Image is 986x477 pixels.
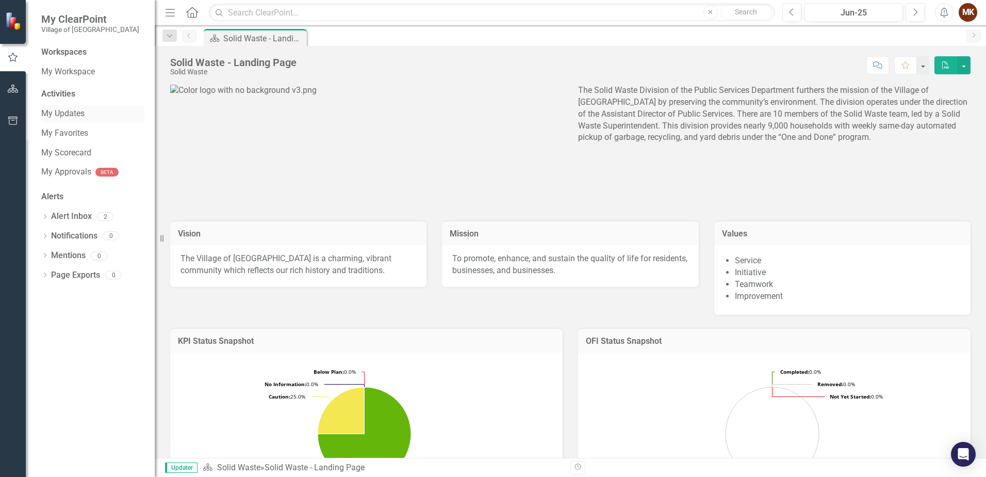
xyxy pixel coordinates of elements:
text: 0.0% [265,380,318,388]
button: Jun-25 [804,3,903,22]
text: 0.0% [780,368,821,375]
input: Search ClearPoint... [209,4,775,22]
a: My Scorecard [41,147,144,159]
h3: KPI Status Snapshot [178,337,555,346]
tspan: Removed: [817,380,843,388]
li: Service [735,255,960,267]
img: Color logo with no background v3.png [170,85,317,97]
li: Initiative [735,267,960,279]
div: Solid Waste - Landing Page [170,57,297,68]
tspan: Not Yet Started: [830,393,871,400]
div: » [203,462,563,474]
tspan: Completed: [780,368,809,375]
text: 25.0% [269,393,305,400]
span: Search [735,8,757,16]
h3: Mission [450,229,691,239]
path: Caution, 2. [318,387,364,434]
button: MK [959,3,977,22]
h3: Vision [178,229,419,239]
button: Search [720,5,772,20]
a: My Approvals [41,166,91,178]
a: Page Exports [51,269,100,281]
div: 0 [105,271,122,280]
div: 0 [103,232,119,241]
div: BETA [95,168,119,177]
a: Mentions [51,250,86,262]
text: 0.0% [314,368,356,375]
p: The Solid Waste Division of the Public Services Department furthers the mission of the Village of... [578,85,971,146]
text: 0.0% [830,393,883,400]
a: Notifications [51,230,97,242]
li: Improvement [735,291,960,303]
h3: Values [722,229,963,239]
tspan: No Information: [265,380,306,388]
span: Updater [165,463,198,473]
div: Solid Waste [170,68,297,76]
span: My ClearPoint [41,13,139,25]
div: Activities [41,88,144,100]
a: My Workspace [41,66,144,78]
div: Jun-25 [808,7,899,19]
a: Alert Inbox [51,211,92,222]
text: 0.0% [817,380,855,388]
img: ClearPoint Strategy [5,12,23,30]
li: Teamwork [735,279,960,291]
div: Alerts [41,191,144,203]
a: Solid Waste [217,463,260,472]
div: Open Intercom Messenger [951,442,976,467]
tspan: Below Plan: [314,368,344,375]
a: My Favorites [41,128,144,139]
small: Village of [GEOGRAPHIC_DATA] [41,25,139,34]
div: Solid Waste - Landing Page [265,463,365,472]
p: The Village of [GEOGRAPHIC_DATA] is a charming, vibrant community which reflects our rich history... [180,253,416,277]
a: My Updates [41,108,144,120]
div: Workspaces [41,46,87,58]
div: 2 [97,212,113,221]
div: 0 [91,251,107,260]
p: To promote, enhance, and sustain the quality of life for residents, businesses, and businesses. [452,253,688,277]
h3: OFI Status Snapshot [586,337,963,346]
div: Solid Waste - Landing Page [223,32,304,45]
tspan: Caution: [269,393,290,400]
